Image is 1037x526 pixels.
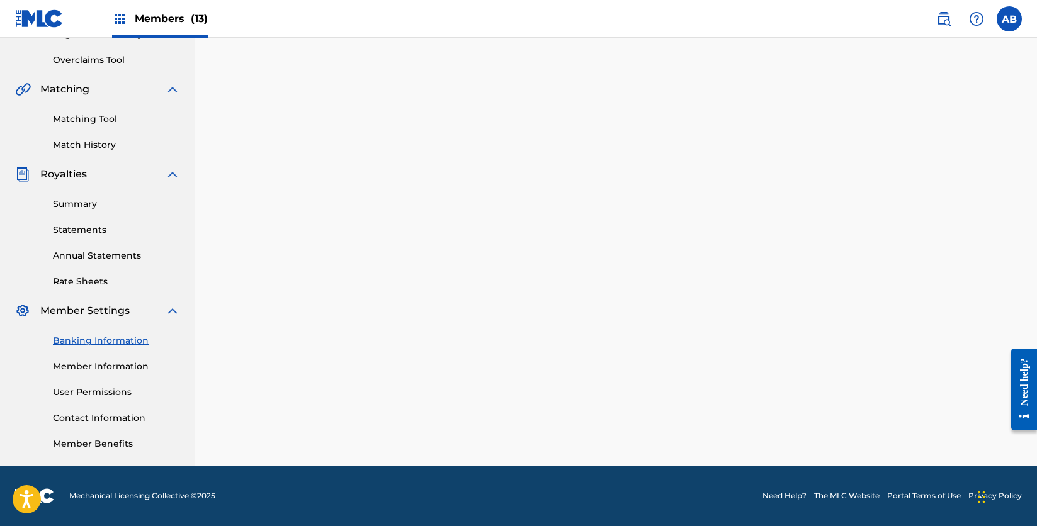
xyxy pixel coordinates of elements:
a: Public Search [931,6,956,31]
span: Matching [40,82,89,97]
a: The MLC Website [814,490,880,501]
iframe: Tipalti Iframe [210,66,992,192]
img: expand [165,303,180,318]
a: Annual Statements [53,249,180,262]
img: search [936,11,951,26]
span: Royalties [40,167,87,182]
iframe: Resource Center [1002,337,1037,441]
img: MLC Logo [15,9,64,28]
a: Banking Information [53,334,180,347]
a: Portal Terms of Use [887,490,961,501]
img: expand [165,82,180,97]
img: logo [15,488,54,503]
span: (13) [191,13,208,25]
img: expand [165,167,180,182]
a: Need Help? [762,490,807,501]
div: User Menu [997,6,1022,31]
a: Contact Information [53,411,180,425]
img: Top Rightsholders [112,11,127,26]
div: Help [964,6,989,31]
a: Matching Tool [53,113,180,126]
span: Members [135,11,208,26]
div: Drag [978,478,985,516]
a: Rate Sheets [53,275,180,288]
a: User Permissions [53,386,180,399]
a: Privacy Policy [968,490,1022,501]
img: help [969,11,984,26]
img: Royalties [15,167,30,182]
a: Member Benefits [53,437,180,450]
a: Summary [53,198,180,211]
a: Overclaims Tool [53,53,180,67]
span: Mechanical Licensing Collective © 2025 [69,490,215,501]
a: Match History [53,138,180,152]
img: Matching [15,82,31,97]
iframe: Chat Widget [974,466,1037,526]
a: Member Information [53,360,180,373]
span: Member Settings [40,303,130,318]
img: Member Settings [15,303,30,318]
a: Statements [53,223,180,237]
